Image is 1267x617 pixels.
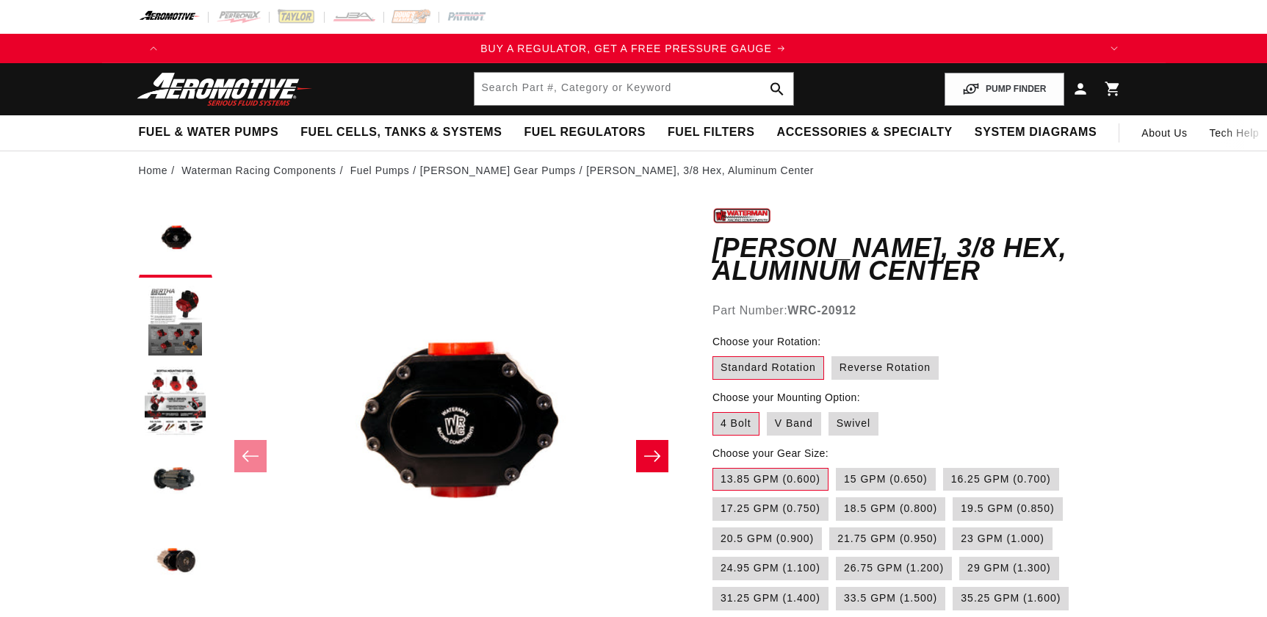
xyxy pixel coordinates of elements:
[787,304,856,317] strong: WRC-20912
[350,162,410,178] a: Fuel Pumps
[777,125,953,140] span: Accessories & Specialty
[636,440,668,472] button: Slide right
[836,557,952,580] label: 26.75 GPM (1.200)
[139,447,212,520] button: Load image 4 in gallery view
[168,40,1100,57] div: Announcement
[1210,125,1260,141] span: Tech Help
[657,115,766,150] summary: Fuel Filters
[836,497,945,521] label: 18.5 GPM (0.800)
[668,125,755,140] span: Fuel Filters
[712,446,830,461] legend: Choose your Gear Size:
[133,72,317,107] img: Aeromotive
[181,162,336,178] a: Waterman Racing Components
[943,468,1059,491] label: 16.25 GPM (0.700)
[712,412,759,436] label: 4 Bolt
[712,301,1129,320] div: Part Number:
[945,73,1064,106] button: PUMP FINDER
[139,285,212,358] button: Load image 2 in gallery view
[474,73,793,105] input: Search by Part Number, Category or Keyword
[128,115,290,150] summary: Fuel & Water Pumps
[712,527,822,551] label: 20.5 GPM (0.900)
[766,115,964,150] summary: Accessories & Specialty
[139,204,212,278] button: Load image 1 in gallery view
[420,162,587,178] li: [PERSON_NAME] Gear Pumps
[712,334,823,350] legend: Choose your Rotation:
[829,527,945,551] label: 21.75 GPM (0.950)
[524,125,645,140] span: Fuel Regulators
[139,125,279,140] span: Fuel & Water Pumps
[953,527,1053,551] label: 23 GPM (1.000)
[139,162,1129,178] nav: breadcrumbs
[953,497,1062,521] label: 19.5 GPM (0.850)
[300,125,502,140] span: Fuel Cells, Tanks & Systems
[139,34,168,63] button: Translation missing: en.sections.announcements.previous_announcement
[168,40,1100,57] a: BUY A REGULATOR, GET A FREE PRESSURE GAUGE
[964,115,1108,150] summary: System Diagrams
[829,412,878,436] label: Swivel
[168,40,1100,57] div: 1 of 4
[959,557,1059,580] label: 29 GPM (1.300)
[234,440,267,472] button: Slide left
[836,468,936,491] label: 15 GPM (0.650)
[712,237,1129,283] h1: [PERSON_NAME], 3/8 Hex, Aluminum Center
[767,412,821,436] label: V Band
[480,43,772,54] span: BUY A REGULATOR, GET A FREE PRESSURE GAUGE
[761,73,793,105] button: search button
[139,527,212,601] button: Load image 5 in gallery view
[712,468,829,491] label: 13.85 GPM (0.600)
[1130,115,1198,151] a: About Us
[712,356,824,380] label: Standard Rotation
[586,162,814,178] li: [PERSON_NAME], 3/8 Hex, Aluminum Center
[1141,127,1187,139] span: About Us
[139,366,212,439] button: Load image 3 in gallery view
[1100,34,1129,63] button: Translation missing: en.sections.announcements.next_announcement
[831,356,939,380] label: Reverse Rotation
[953,587,1069,610] label: 35.25 GPM (1.600)
[289,115,513,150] summary: Fuel Cells, Tanks & Systems
[712,390,862,405] legend: Choose your Mounting Option:
[712,557,829,580] label: 24.95 GPM (1.100)
[975,125,1097,140] span: System Diagrams
[102,34,1166,63] slideshow-component: Translation missing: en.sections.announcements.announcement_bar
[836,587,945,610] label: 33.5 GPM (1.500)
[712,587,829,610] label: 31.25 GPM (1.400)
[139,162,168,178] a: Home
[712,497,829,521] label: 17.25 GPM (0.750)
[513,115,656,150] summary: Fuel Regulators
